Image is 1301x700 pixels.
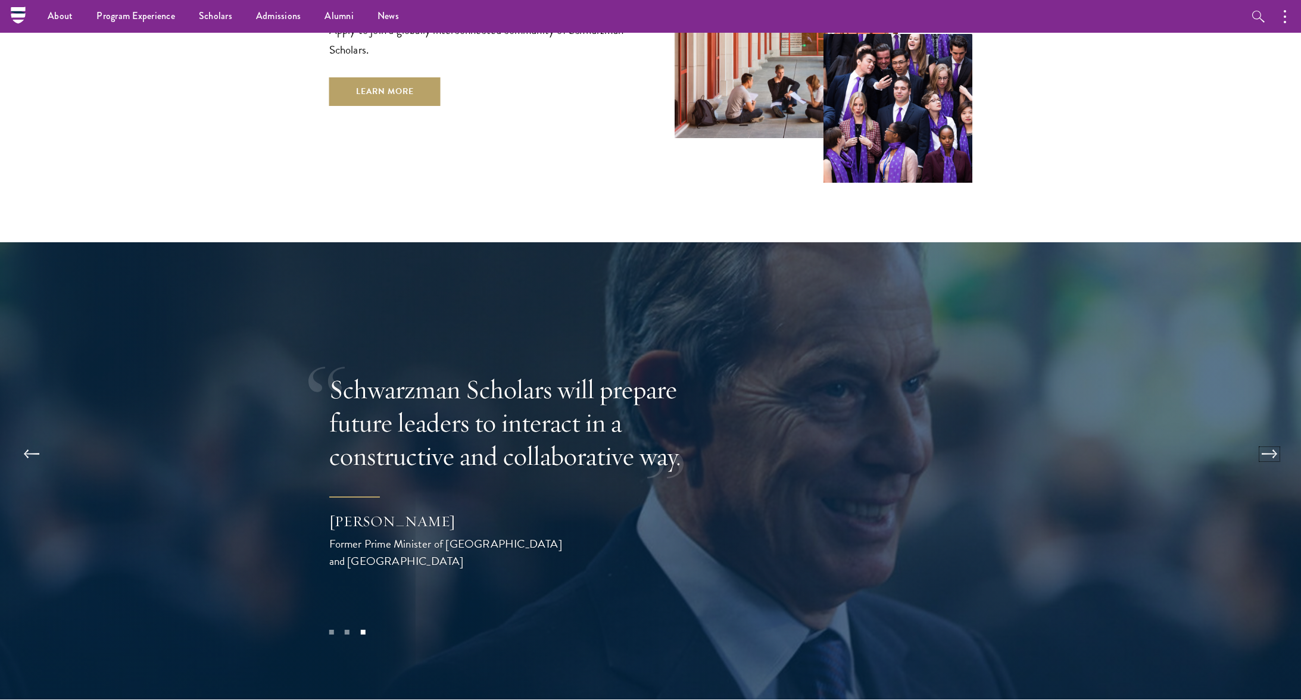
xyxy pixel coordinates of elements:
button: 2 of 3 [339,624,355,640]
button: 3 of 3 [355,624,370,640]
div: [PERSON_NAME] [329,511,567,532]
button: 1 of 3 [323,624,339,640]
div: Former Prime Minister of [GEOGRAPHIC_DATA] and [GEOGRAPHIC_DATA] [329,535,567,570]
p: Schwarzman Scholars will prepare future leaders to interact in a constructive and collaborative way. [329,373,716,473]
p: Apply to join a globally interconnected community of Schwarzman Scholars. [329,20,627,60]
a: Learn More [329,77,441,106]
